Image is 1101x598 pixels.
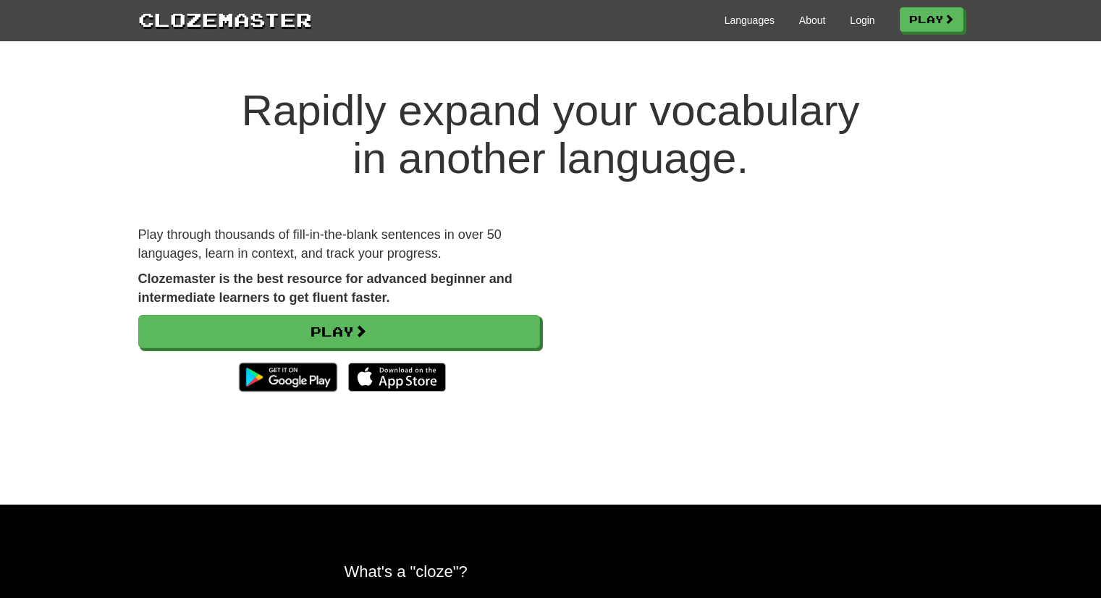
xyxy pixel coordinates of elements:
img: Get it on Google Play [232,355,344,399]
strong: Clozemaster is the best resource for advanced beginner and intermediate learners to get fluent fa... [138,271,512,305]
a: Play [138,315,540,348]
img: Download_on_the_App_Store_Badge_US-UK_135x40-25178aeef6eb6b83b96f5f2d004eda3bffbb37122de64afbaef7... [348,363,446,392]
a: Login [850,13,874,28]
a: Play [900,7,963,32]
a: About [799,13,826,28]
a: Languages [725,13,775,28]
p: Play through thousands of fill-in-the-blank sentences in over 50 languages, learn in context, and... [138,226,540,263]
h2: What's a "cloze"? [345,563,757,581]
a: Clozemaster [138,6,312,33]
